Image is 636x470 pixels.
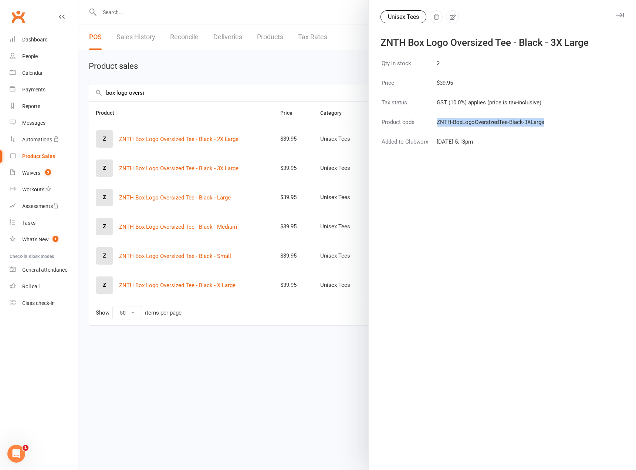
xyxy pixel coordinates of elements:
div: Product Sales [22,153,55,159]
a: Reports [10,98,78,115]
td: [DATE] 5:13pm [436,137,545,156]
div: General attendance [22,267,67,273]
a: Product Sales [10,148,78,165]
a: Waivers 3 [10,165,78,181]
a: Payments [10,81,78,98]
button: Unisex Tees [380,10,426,23]
div: Workouts [22,187,44,192]
div: Assessments [22,203,59,209]
span: 1 [53,236,58,242]
td: 2 [436,58,545,77]
a: Class kiosk mode [10,295,78,312]
td: Product code [381,117,436,136]
td: Qty in stock [381,58,436,77]
a: Assessments [10,198,78,215]
td: $39.95 [436,78,545,97]
div: Waivers [22,170,40,176]
div: What's New [22,236,49,242]
div: Messages [22,120,45,126]
a: Messages [10,115,78,131]
a: General attendance kiosk mode [10,262,78,278]
a: Workouts [10,181,78,198]
a: Calendar [10,65,78,81]
div: Class check-in [22,300,55,306]
td: GST (10.0%) applies (price is tax-inclusive) [436,98,545,117]
span: 3 [45,169,51,175]
div: Payments [22,87,45,93]
div: Automations [22,137,52,142]
a: Roll call [10,278,78,295]
a: Dashboard [10,31,78,48]
div: Reports [22,103,40,109]
td: Price [381,78,436,97]
div: Roll call [22,283,40,289]
td: Added to Clubworx [381,137,436,156]
iframe: Intercom live chat [7,445,25,463]
div: Tasks [22,220,35,226]
div: ZNTH Box Logo Oversized Tee - Black - 3X Large [380,38,615,47]
a: People [10,48,78,65]
a: Tasks [10,215,78,231]
div: Dashboard [22,37,48,43]
td: ZNTH-BoxLogoOversizedTee-Black-3XLarge [436,117,545,136]
a: What's New1 [10,231,78,248]
div: People [22,53,38,59]
div: Calendar [22,70,43,76]
span: 1 [23,445,28,451]
a: Clubworx [9,7,27,26]
td: Tax status [381,98,436,117]
a: Automations [10,131,78,148]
